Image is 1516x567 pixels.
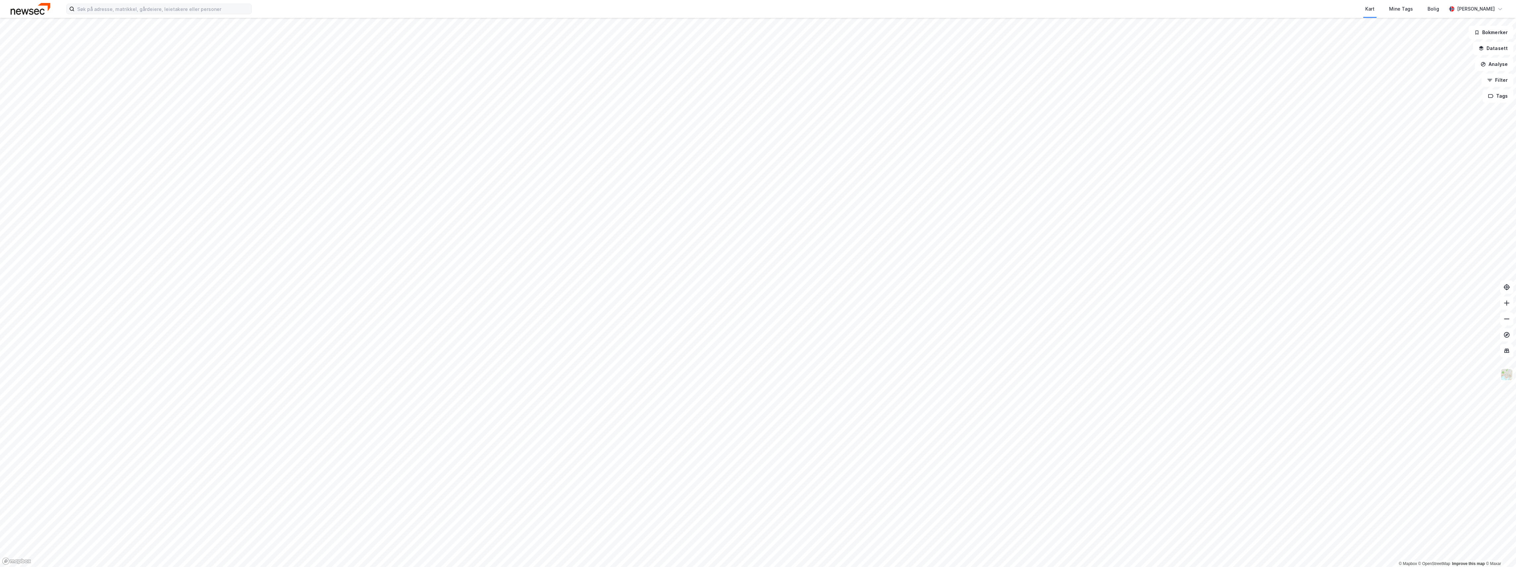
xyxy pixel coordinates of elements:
div: Kart [1365,5,1375,13]
img: newsec-logo.f6e21ccffca1b3a03d2d.png [11,3,50,15]
iframe: Chat Widget [1483,535,1516,567]
div: Mine Tags [1389,5,1413,13]
input: Søk på adresse, matrikkel, gårdeiere, leietakere eller personer [75,4,251,14]
div: [PERSON_NAME] [1457,5,1495,13]
div: Bolig [1428,5,1439,13]
div: Kontrollprogram for chat [1483,535,1516,567]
